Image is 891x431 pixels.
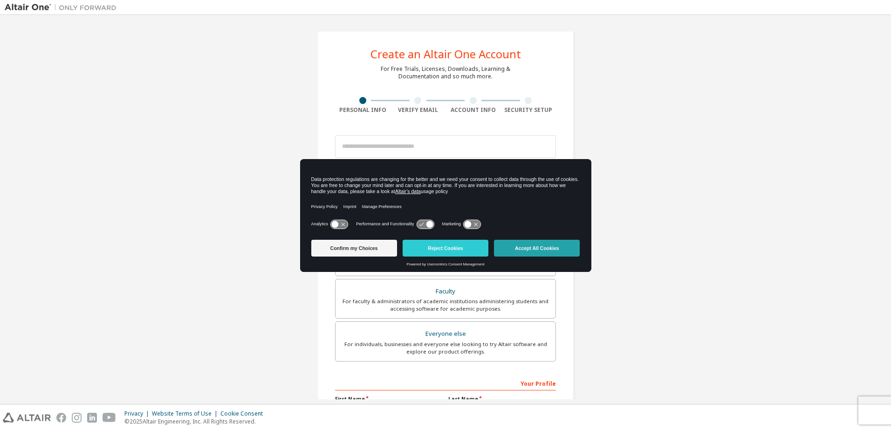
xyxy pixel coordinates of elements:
[5,3,121,12] img: Altair One
[220,410,268,417] div: Cookie Consent
[335,375,556,390] div: Your Profile
[448,395,556,403] label: Last Name
[335,106,391,114] div: Personal Info
[72,413,82,423] img: instagram.svg
[124,417,268,425] p: © 2025 Altair Engineering, Inc. All Rights Reserved.
[87,413,97,423] img: linkedin.svg
[445,106,501,114] div: Account Info
[152,410,220,417] div: Website Terms of Use
[56,413,66,423] img: facebook.svg
[335,395,443,403] label: First Name
[341,327,550,341] div: Everyone else
[381,65,510,80] div: For Free Trials, Licenses, Downloads, Learning & Documentation and so much more.
[501,106,556,114] div: Security Setup
[341,298,550,313] div: For faculty & administrators of academic institutions administering students and accessing softwa...
[370,49,521,60] div: Create an Altair One Account
[124,410,152,417] div: Privacy
[341,341,550,355] div: For individuals, businesses and everyone else looking to try Altair software and explore our prod...
[3,413,51,423] img: altair_logo.svg
[391,106,446,114] div: Verify Email
[103,413,116,423] img: youtube.svg
[341,285,550,298] div: Faculty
